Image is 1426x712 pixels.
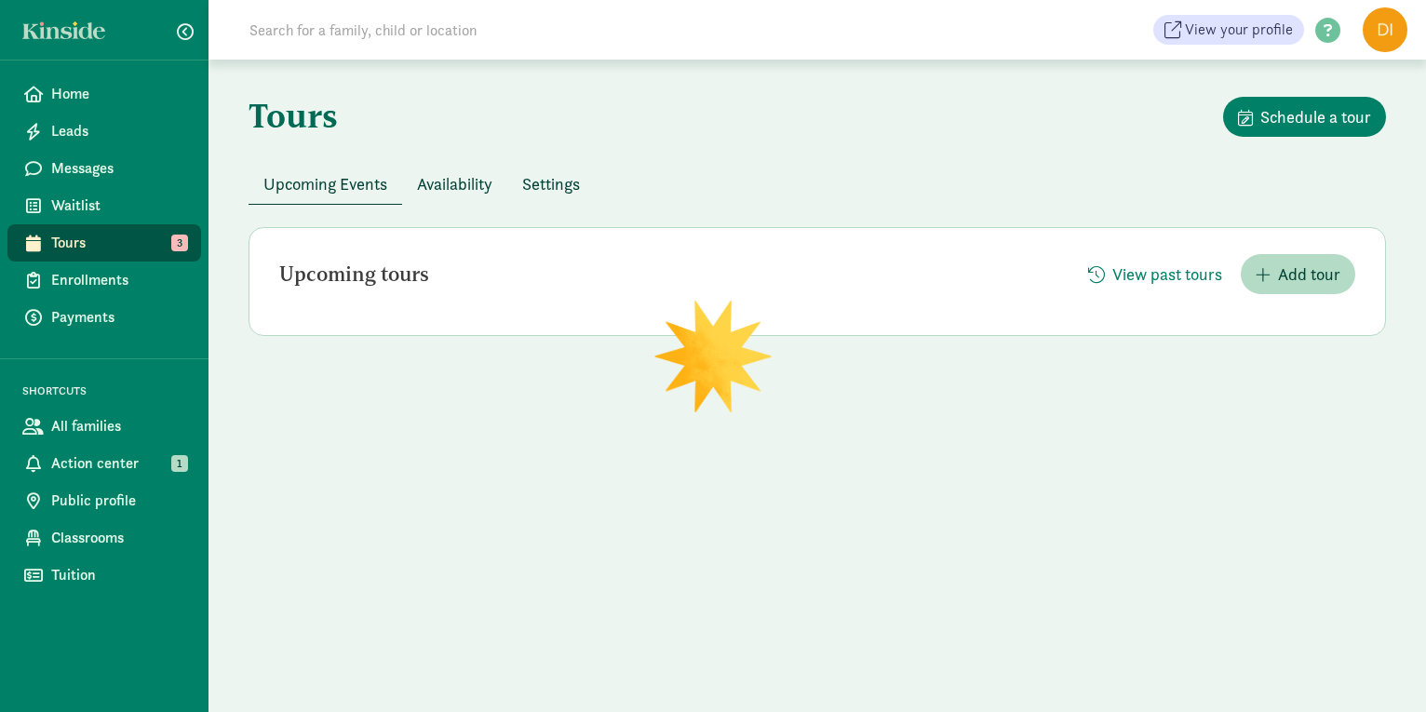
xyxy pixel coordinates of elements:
span: Leads [51,120,186,142]
span: Tours [51,232,186,254]
a: All families [7,408,201,445]
iframe: Chat Widget [1333,623,1426,712]
a: Public profile [7,482,201,519]
span: 3 [171,235,188,251]
span: Messages [51,157,186,180]
a: Enrollments [7,262,201,299]
span: Enrollments [51,269,186,291]
a: Waitlist [7,187,201,224]
span: Waitlist [51,195,186,217]
h1: Tours [249,97,338,134]
span: Availability [417,171,492,196]
span: Classrooms [51,527,186,549]
span: Settings [522,171,580,196]
input: Search for a family, child or location [238,11,760,48]
span: Payments [51,306,186,329]
button: Settings [507,164,595,204]
h2: Upcoming tours [279,263,429,286]
button: View past tours [1073,254,1237,294]
span: Add tour [1278,262,1340,287]
span: View past tours [1112,262,1222,287]
a: Leads [7,113,201,150]
button: Add tour [1241,254,1355,294]
a: Home [7,75,201,113]
button: Upcoming Events [249,164,402,204]
span: All families [51,415,186,437]
a: Tours 3 [7,224,201,262]
span: Action center [51,452,186,475]
a: View your profile [1153,15,1304,45]
a: Tuition [7,557,201,594]
a: Action center 1 [7,445,201,482]
a: View past tours [1073,264,1237,286]
span: Tuition [51,564,186,586]
button: Schedule a tour [1223,97,1386,137]
span: Home [51,83,186,105]
span: Public profile [51,490,186,512]
span: View your profile [1185,19,1293,41]
button: Availability [402,164,507,204]
a: Messages [7,150,201,187]
span: 1 [171,455,188,472]
a: Payments [7,299,201,336]
span: Upcoming Events [263,171,387,196]
span: Schedule a tour [1260,104,1371,129]
a: Classrooms [7,519,201,557]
